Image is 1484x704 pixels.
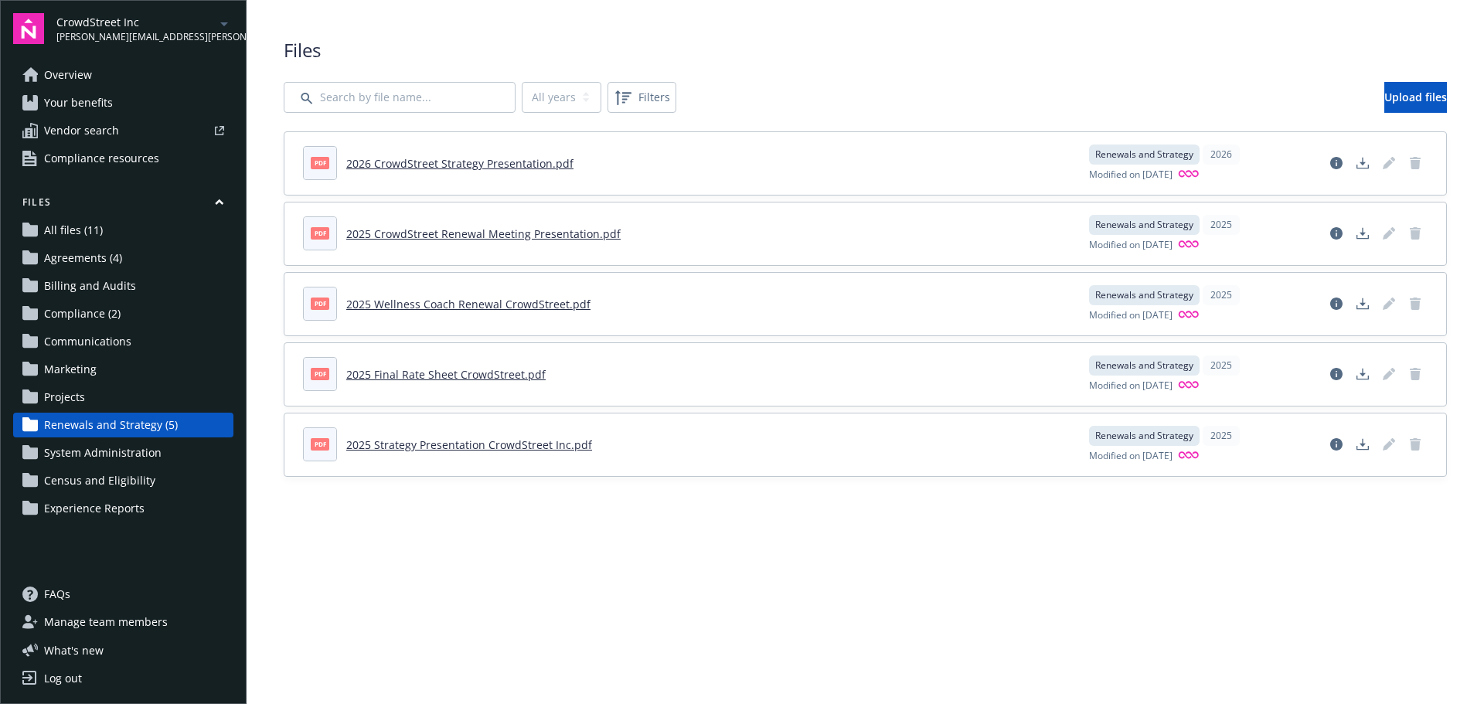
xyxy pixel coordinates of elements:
[1089,379,1173,393] span: Modified on [DATE]
[44,146,159,171] span: Compliance resources
[1095,218,1193,232] span: Renewals and Strategy
[1403,362,1428,386] span: Delete document
[13,440,233,465] a: System Administration
[346,297,591,311] a: 2025 Wellness Coach Renewal CrowdStreet.pdf
[1089,308,1173,323] span: Modified on [DATE]
[1095,429,1193,443] span: Renewals and Strategy
[1095,148,1193,162] span: Renewals and Strategy
[608,82,676,113] button: Filters
[13,118,233,143] a: Vendor search
[44,118,119,143] span: Vendor search
[311,298,329,309] span: pdf
[56,14,215,30] span: CrowdStreet Inc
[44,301,121,326] span: Compliance (2)
[13,196,233,215] button: Files
[1203,355,1240,376] div: 2025
[311,368,329,379] span: pdf
[1350,432,1375,457] a: Download document
[346,226,621,241] a: 2025 CrowdStreet Renewal Meeting Presentation.pdf
[13,610,233,634] a: Manage team members
[1377,291,1401,316] span: Edit document
[1095,359,1193,372] span: Renewals and Strategy
[13,468,233,493] a: Census and Eligibility
[13,146,233,171] a: Compliance resources
[13,385,233,410] a: Projects
[1324,362,1349,386] a: View file details
[311,438,329,450] span: pdf
[284,37,1447,63] span: Files
[13,496,233,521] a: Experience Reports
[44,440,162,465] span: System Administration
[1089,168,1173,182] span: Modified on [DATE]
[1203,285,1240,305] div: 2025
[1089,238,1173,253] span: Modified on [DATE]
[13,329,233,354] a: Communications
[44,246,122,270] span: Agreements (4)
[56,13,233,44] button: CrowdStreet Inc[PERSON_NAME][EMAIL_ADDRESS][PERSON_NAME][DOMAIN_NAME]arrowDropDown
[13,13,44,44] img: navigator-logo.svg
[1403,291,1428,316] span: Delete document
[44,63,92,87] span: Overview
[1403,151,1428,175] span: Delete document
[44,218,103,243] span: All files (11)
[44,642,104,658] span: What ' s new
[311,227,329,239] span: pdf
[1377,221,1401,246] span: Edit document
[611,85,673,110] span: Filters
[13,642,128,658] button: What's new
[1350,291,1375,316] a: Download document
[311,157,329,168] span: pdf
[1324,291,1349,316] a: View file details
[44,496,145,521] span: Experience Reports
[638,89,670,105] span: Filters
[1384,82,1447,113] a: Upload files
[1350,151,1375,175] a: Download document
[13,301,233,326] a: Compliance (2)
[13,274,233,298] a: Billing and Audits
[1203,215,1240,235] div: 2025
[346,367,546,382] a: 2025 Final Rate Sheet CrowdStreet.pdf
[346,437,592,452] a: 2025 Strategy Presentation CrowdStreet Inc.pdf
[44,610,168,634] span: Manage team members
[13,582,233,607] a: FAQs
[56,30,215,44] span: [PERSON_NAME][EMAIL_ADDRESS][PERSON_NAME][DOMAIN_NAME]
[1403,432,1428,457] span: Delete document
[1095,288,1193,302] span: Renewals and Strategy
[13,218,233,243] a: All files (11)
[44,274,136,298] span: Billing and Audits
[44,582,70,607] span: FAQs
[44,329,131,354] span: Communications
[44,90,113,115] span: Your benefits
[44,666,82,691] div: Log out
[13,413,233,437] a: Renewals and Strategy (5)
[284,82,516,113] input: Search by file name...
[1089,449,1173,464] span: Modified on [DATE]
[13,357,233,382] a: Marketing
[346,156,574,171] a: 2026 CrowdStreet Strategy Presentation.pdf
[1324,221,1349,246] a: View file details
[44,357,97,382] span: Marketing
[1377,432,1401,457] a: Edit document
[1377,151,1401,175] span: Edit document
[1203,426,1240,446] div: 2025
[1384,90,1447,104] span: Upload files
[1403,221,1428,246] span: Delete document
[44,468,155,493] span: Census and Eligibility
[44,413,178,437] span: Renewals and Strategy (5)
[1324,432,1349,457] a: View file details
[13,90,233,115] a: Your benefits
[1203,145,1240,165] div: 2026
[1350,362,1375,386] a: Download document
[215,14,233,32] a: arrowDropDown
[1377,362,1401,386] span: Edit document
[1324,151,1349,175] a: View file details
